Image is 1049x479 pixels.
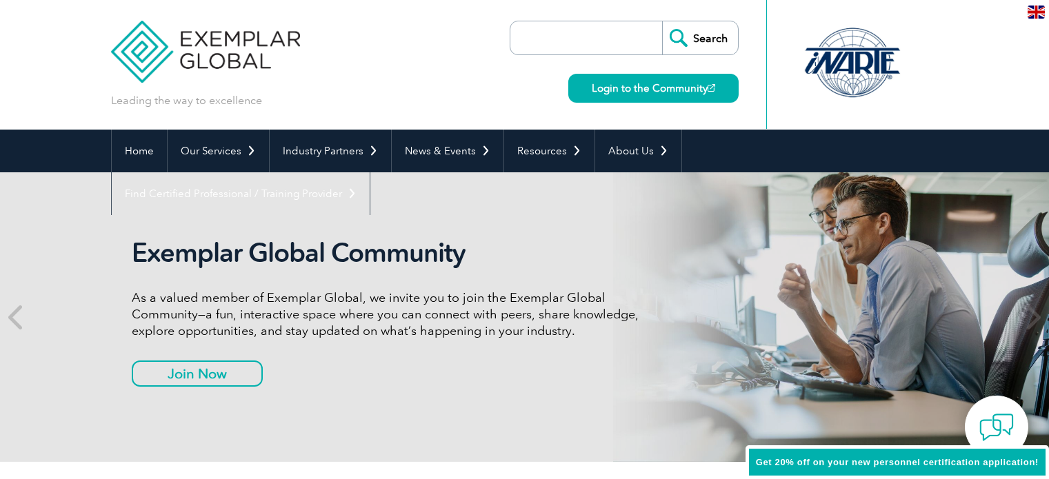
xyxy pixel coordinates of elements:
[112,172,370,215] a: Find Certified Professional / Training Provider
[132,289,649,339] p: As a valued member of Exemplar Global, we invite you to join the Exemplar Global Community—a fun,...
[568,74,739,103] a: Login to the Community
[168,130,269,172] a: Our Services
[111,93,262,108] p: Leading the way to excellence
[1028,6,1045,19] img: en
[662,21,738,54] input: Search
[979,410,1014,445] img: contact-chat.png
[708,84,715,92] img: open_square.png
[112,130,167,172] a: Home
[756,457,1039,467] span: Get 20% off on your new personnel certification application!
[504,130,595,172] a: Resources
[392,130,503,172] a: News & Events
[270,130,391,172] a: Industry Partners
[595,130,681,172] a: About Us
[132,237,649,269] h2: Exemplar Global Community
[132,360,263,387] a: Join Now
